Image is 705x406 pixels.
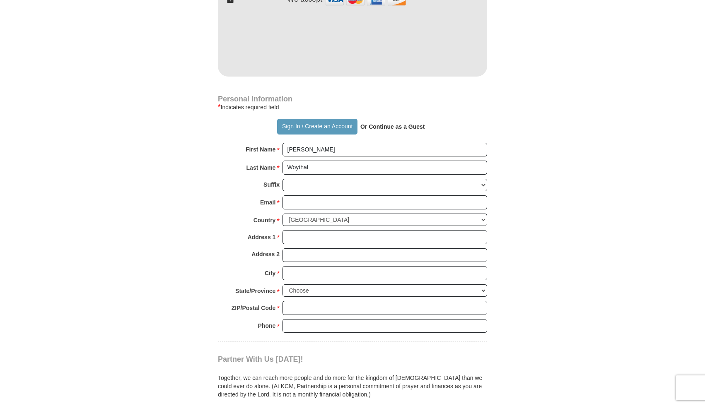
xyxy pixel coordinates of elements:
span: Partner With Us [DATE]! [218,355,303,363]
strong: Address 1 [248,231,276,243]
strong: Last Name [246,162,276,173]
strong: First Name [246,144,275,155]
strong: Address 2 [251,248,280,260]
h4: Personal Information [218,96,487,102]
strong: Or Continue as a Guest [360,123,425,130]
strong: Phone [258,320,276,332]
strong: City [265,267,275,279]
strong: ZIP/Postal Code [232,302,276,314]
p: Together, we can reach more people and do more for the kingdom of [DEMOGRAPHIC_DATA] than we coul... [218,374,487,399]
div: Indicates required field [218,102,487,112]
strong: State/Province [235,285,275,297]
strong: Email [260,197,275,208]
strong: Suffix [263,179,280,190]
button: Sign In / Create an Account [277,119,357,135]
strong: Country [254,214,276,226]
